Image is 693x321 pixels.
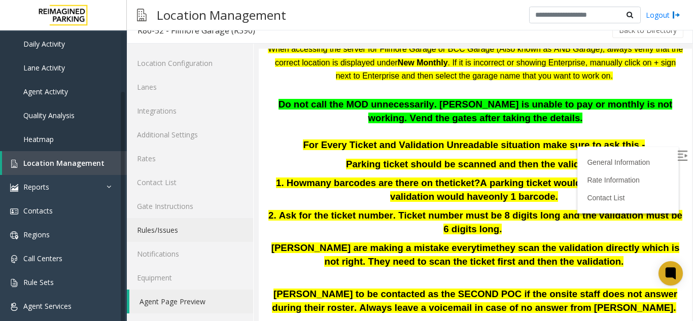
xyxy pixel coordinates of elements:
span: Lane Activity [23,63,65,73]
a: Contact List [328,145,366,153]
a: Equipment [127,266,253,290]
img: 'icon' [10,231,18,239]
span: . How [22,129,48,139]
span: Reports [23,182,49,192]
span: Call Centers [23,254,62,263]
img: 'icon' [10,184,18,192]
h3: Location Management [152,3,291,27]
a: Notifications [127,242,253,266]
a: Contact List [127,170,253,194]
span: New Monthly [139,10,189,18]
a: Additional Settings [127,123,253,147]
a: Rules/Issues [127,218,253,242]
a: Gate Instructions [127,194,253,218]
span: 1 [17,129,22,139]
span: time [218,194,237,204]
img: 'icon' [10,255,18,263]
span: Regions [23,230,50,239]
img: 'icon' [10,303,18,311]
span: Parking ticket should be scanned and then the validation [87,110,343,121]
span: ticket? [191,129,221,139]
span: Heatmap [23,134,54,144]
span: . If it is incorrect or showing Enterprise, manually click on + sign next to Enterprise and then ... [77,10,417,32]
span: Agent Activity [23,87,68,96]
a: Location Management [2,151,127,175]
span: they scan the validation directly which is not right. They need to scan the ticket first and then... [65,194,421,218]
a: General Information [328,110,391,118]
span: [PERSON_NAME] are making a mistake every [13,194,218,204]
span: A parking ticket would have 2 [221,129,354,139]
span: and validation would have [131,129,416,153]
img: 'icon' [10,279,18,287]
a: Rate Information [328,127,381,135]
span: Daily Activity [23,39,65,49]
span: many barcodes are there on the [48,129,191,139]
img: Open/Close Sidebar Menu [419,102,429,112]
a: Lanes [127,75,253,99]
img: 'icon' [10,207,18,216]
div: R86-52 - Filmore Garage (R390) [137,24,255,37]
span: 2. Ask for the ticket number. Ticket number must be 8 digits long and the validation must be 6 di... [10,161,424,186]
img: pageIcon [137,3,147,27]
span: only 1 barcode. [230,142,299,153]
span: Contacts [23,206,53,216]
span: Do not call the MOD unnecessarily. [PERSON_NAME] is unable to pay or monthly is not working. Vend... [20,50,413,75]
a: Logout [646,10,680,20]
a: Integrations [127,99,253,123]
span: Location Management [23,158,105,168]
img: 'icon' [10,160,18,168]
span: Rule Sets [23,277,54,287]
button: Back to Directory [612,23,683,38]
span: Agent Services [23,301,72,311]
span: [PERSON_NAME] to be contacted as the SECOND POC if the onsite staff does not answer during their ... [13,240,419,264]
a: Agent Page Preview [129,290,253,313]
img: logout [672,10,680,20]
span: For Every Ticket and Validation Unreadable situation make sure to ask this - [44,91,386,101]
a: Location Configuration [127,51,253,75]
a: Rates [127,147,253,170]
span: Quality Analysis [23,111,75,120]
